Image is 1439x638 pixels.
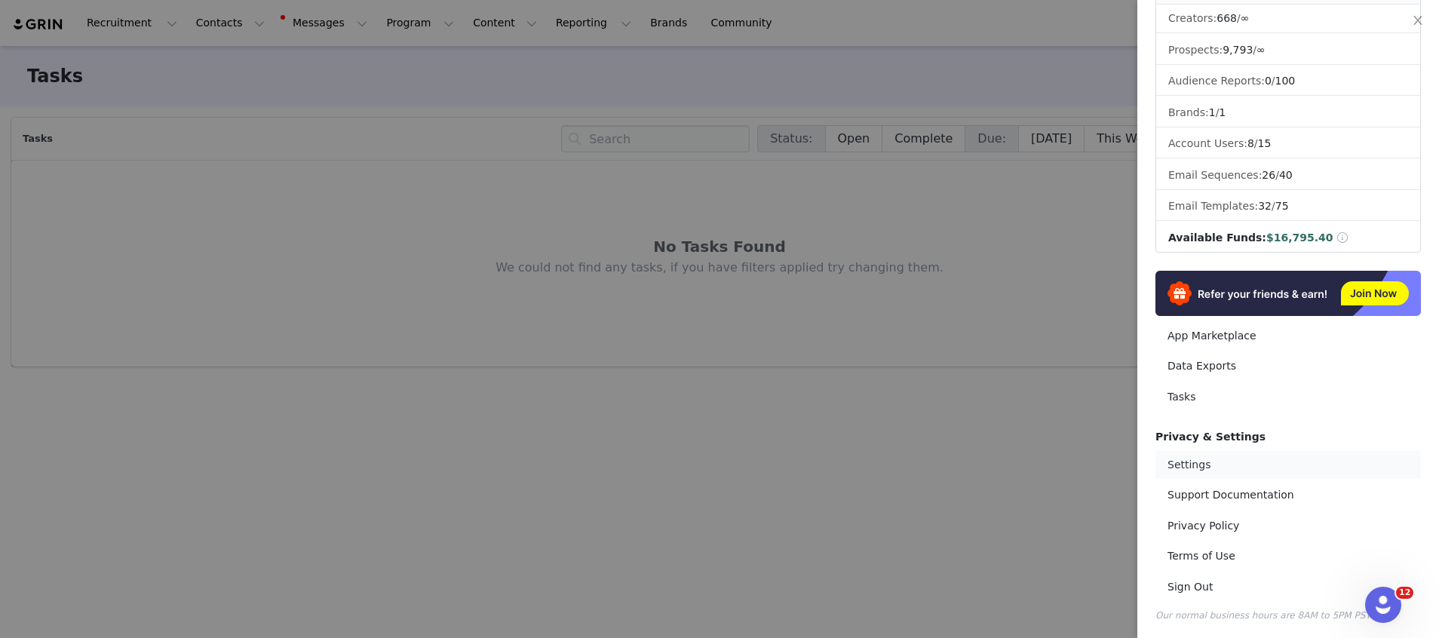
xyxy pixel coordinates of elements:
a: Terms of Use [1155,542,1421,570]
li: Audience Reports: / [1156,67,1420,96]
a: Data Exports [1155,352,1421,380]
span: 0 [1265,75,1272,87]
i: icon: close [1412,14,1424,26]
a: Sign Out [1155,573,1421,601]
span: $16,795.40 [1266,232,1333,244]
span: 100 [1275,75,1296,87]
span: / [1247,137,1271,149]
span: / [1258,200,1288,212]
span: Privacy & Settings [1155,431,1266,443]
li: Prospects: [1156,36,1420,65]
li: Account Users: [1156,130,1420,158]
span: Available Funds: [1168,232,1266,244]
span: 12 [1396,587,1413,599]
span: 75 [1275,200,1289,212]
img: Refer & Earn [1155,271,1421,316]
span: 8 [1247,137,1254,149]
span: 26 [1262,169,1275,181]
span: 9,793 [1223,44,1253,56]
a: Tasks [1155,383,1421,411]
span: Our normal business hours are 8AM to 5PM PST. [1155,610,1373,621]
span: / [1217,12,1249,24]
a: Support Documentation [1155,481,1421,509]
iframe: Intercom live chat [1365,587,1401,623]
span: 1 [1219,106,1226,118]
a: Settings [1155,451,1421,479]
span: ∞ [1256,44,1266,56]
li: Email Templates: [1156,192,1420,221]
span: 15 [1258,137,1272,149]
a: App Marketplace [1155,322,1421,350]
span: / [1223,44,1265,56]
span: / [1262,169,1292,181]
span: / [1209,106,1226,118]
span: 668 [1217,12,1237,24]
span: 40 [1279,169,1293,181]
li: Brands: [1156,99,1420,127]
span: ∞ [1241,12,1250,24]
span: 32 [1258,200,1272,212]
a: Privacy Policy [1155,512,1421,540]
li: Creators: [1156,5,1420,33]
li: Email Sequences: [1156,161,1420,190]
span: 1 [1209,106,1216,118]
